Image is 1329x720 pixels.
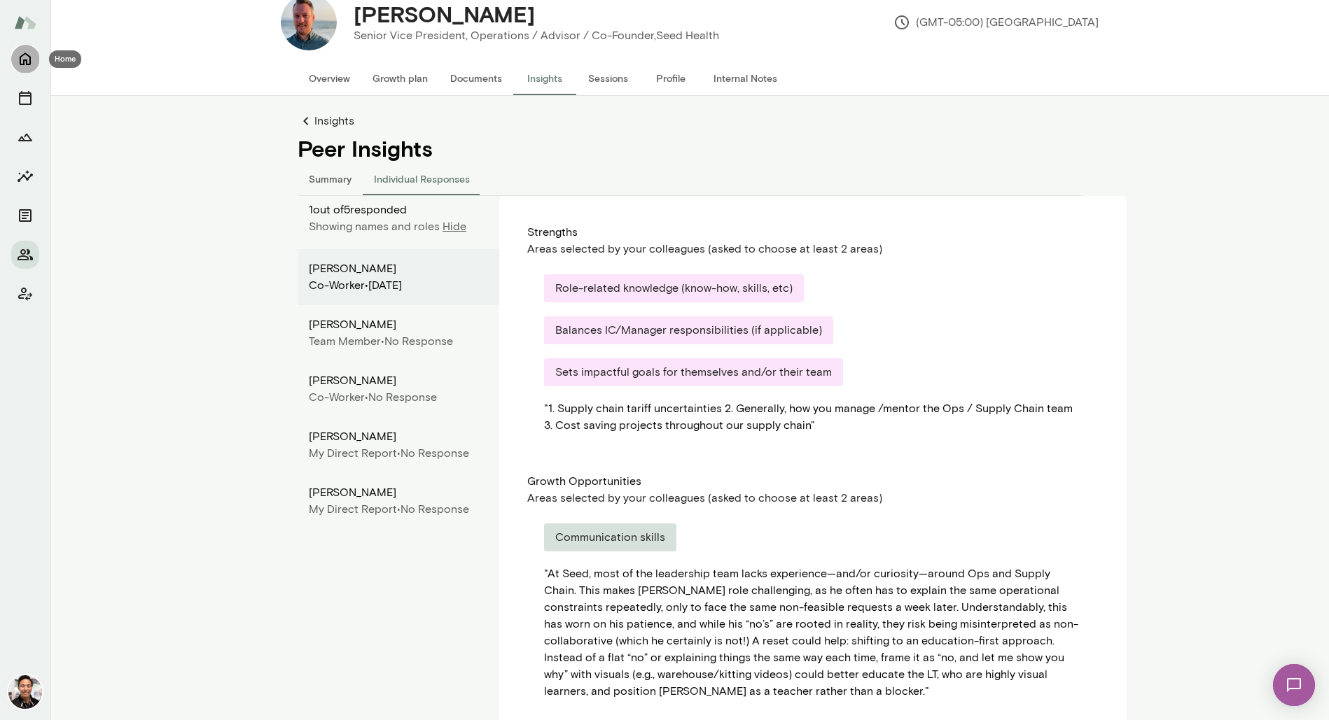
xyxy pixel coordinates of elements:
[639,62,702,95] button: Profile
[309,316,488,333] div: [PERSON_NAME]
[298,62,361,95] button: Overview
[544,274,804,302] div: Role-related knowledge (know-how, skills, etc)
[309,218,443,235] p: Showing names and roles
[544,358,843,386] div: Sets impactful goals for themselves and/or their team
[702,62,788,95] button: Internal Notes
[527,490,1099,507] div: Areas selected by your colleagues (asked to choose at least 2 areas)
[11,123,39,151] button: Growth Plan
[11,162,39,190] button: Insights
[309,333,488,350] div: No Response
[309,428,488,445] div: [PERSON_NAME]
[439,62,513,95] button: Documents
[11,45,39,73] button: Home
[544,400,1082,434] div: " 1. Supply chain tariff uncertainties 2. Generally, how you manage /mentor the Ops / Supply Chai...
[298,473,499,529] div: [PERSON_NAME]My Direct Report•No Response
[893,14,1099,31] p: (GMT-05:00) [GEOGRAPHIC_DATA]
[309,484,488,501] div: [PERSON_NAME]
[49,50,81,68] div: Home
[298,135,1082,162] h4: Peer Insights
[527,473,1099,490] div: Growth Opportunities
[309,389,368,406] div: Co-worker •
[309,445,488,462] div: No Response
[363,162,481,195] button: Individual Responses
[11,241,39,269] button: Members
[309,260,488,277] div: [PERSON_NAME]
[544,565,1082,700] div: " At Seed, most of the leadership team lacks experience—and/or curiosity—around Ops and Supply Ch...
[354,1,535,27] h4: [PERSON_NAME]
[14,9,36,36] img: Mento
[298,162,1082,195] div: responses-tab
[298,417,499,473] div: [PERSON_NAME]My Direct Report•No Response
[11,280,39,308] button: Client app
[309,501,401,518] div: My Direct Report •
[527,241,1099,257] div: Areas selected by your colleagues (asked to choose at least 2 areas)
[544,316,833,344] div: Balances IC/Manager responsibilities (if applicable)
[11,84,39,112] button: Sessions
[309,501,488,518] div: No Response
[298,249,499,305] div: [PERSON_NAME]Co-worker•[DATE]
[11,202,39,230] button: Documents
[309,202,499,218] p: 1 out of 5 responded
[527,224,1099,241] div: Strengths
[298,361,499,417] div: [PERSON_NAME]Co-worker•No Response
[298,305,499,361] div: [PERSON_NAME]Team Member•No Response
[354,27,719,44] p: Senior Vice President, Operations / Advisor / Co-Founder, Seed Health
[513,62,576,95] button: Insights
[544,523,676,551] div: Communication skills
[443,218,466,235] p: Hide
[309,333,384,350] div: Team Member •
[361,62,439,95] button: Growth plan
[298,162,363,195] button: Summary
[309,445,401,462] div: My Direct Report •
[309,372,488,389] div: [PERSON_NAME]
[8,675,42,709] img: Albert Villarde
[576,62,639,95] button: Sessions
[298,113,1082,129] a: Insights
[309,389,488,406] div: No Response
[309,277,488,294] div: [DATE]
[309,277,368,294] div: Co-worker •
